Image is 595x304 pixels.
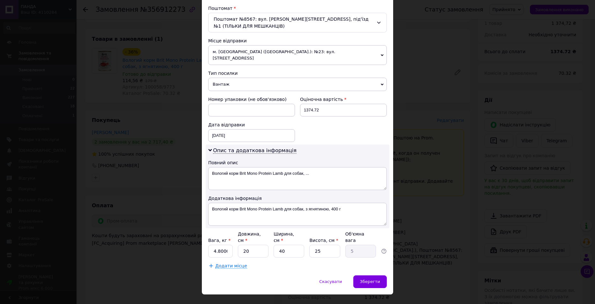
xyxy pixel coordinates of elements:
span: Зберегти [360,279,380,284]
textarea: Вологий корм Brit Mono Protein Lamb для собак, ... [208,167,387,190]
div: Об'ємна вага [345,231,376,244]
textarea: Вологий корм Brit Mono Protein Lamb для собак, з ягнятиною, 400 г [208,203,387,226]
div: Повний опис [208,159,387,166]
div: Оціночна вартість [300,96,387,103]
span: м. [GEOGRAPHIC_DATA] ([GEOGRAPHIC_DATA].): №23: вул. [STREET_ADDRESS] [208,45,387,65]
span: Місце відправки [208,38,247,43]
span: Вантаж [208,78,387,91]
div: Поштомат №8567: вул. [PERSON_NAME][STREET_ADDRESS], під'їзд №1 (ТІЛЬКИ ДЛЯ МЕШКАНЦІВ) [208,13,387,32]
span: Опис та додаткова інформація [213,147,297,154]
div: Номер упаковки (не обов'язково) [208,96,295,103]
span: Скасувати [319,279,342,284]
label: Ширина, см [274,231,294,243]
div: Поштомат [208,5,387,11]
span: Тип посилки [208,71,238,76]
span: Додати місце [215,263,247,269]
label: Вага, кг [208,238,231,243]
div: Додаткова інформація [208,195,387,201]
label: Висота, см [309,238,338,243]
label: Довжина, см [238,231,261,243]
div: Дата відправки [208,122,295,128]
